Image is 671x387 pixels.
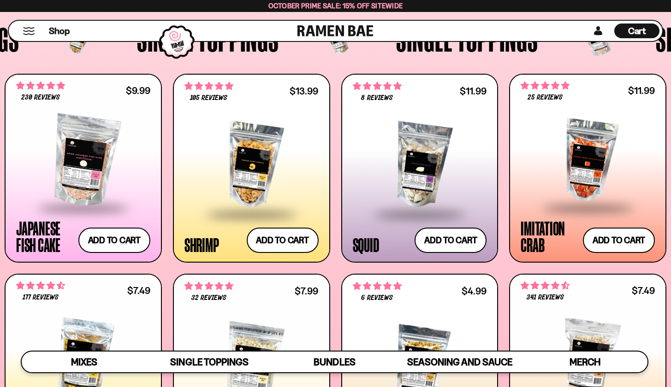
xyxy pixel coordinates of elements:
[353,80,402,92] span: 4.75 stars
[184,80,233,92] span: 4.90 stars
[583,228,655,253] button: Add to cart
[361,294,392,302] span: 6 reviews
[314,356,355,368] span: Bundles
[78,228,150,253] button: Add to cart
[127,286,150,295] div: $7.49
[22,352,147,372] a: Mixes
[147,352,272,372] a: Single Toppings
[71,356,97,368] span: Mixes
[415,228,487,253] button: Add to cart
[49,23,70,38] a: Shop
[247,228,319,253] button: Add to cart
[628,25,646,36] span: Cart
[170,356,248,368] span: Single Toppings
[184,280,233,292] span: 4.78 stars
[462,287,487,295] div: $4.99
[528,94,563,101] span: 25 reviews
[16,220,74,253] div: Japanese Fish Cake
[341,74,499,263] a: 4.75 stars 8 reviews $11.99 Squid Add to cart
[268,1,403,10] span: October Prime Sale: 15% off Sitewide
[23,27,35,35] button: Mobile Menu Trigger
[632,286,655,295] div: $7.49
[407,356,512,368] span: Seasoning and Sauce
[523,352,647,372] a: Merch
[614,21,659,41] div: Cart
[521,220,578,253] div: Imitation Crab
[5,74,162,263] a: 4.77 stars 230 reviews $9.99 Japanese Fish Cake Add to cart
[290,87,318,95] div: $13.99
[570,356,600,368] span: Merch
[173,74,330,263] a: 4.90 stars 105 reviews $13.99 Shrimp Add to cart
[272,352,397,372] a: Bundles
[126,86,150,95] div: $9.99
[527,294,564,301] span: 341 reviews
[191,294,226,302] span: 32 reviews
[21,94,60,101] span: 230 reviews
[190,94,227,102] span: 105 reviews
[353,280,402,292] span: 5.00 stars
[361,94,392,102] span: 8 reviews
[521,80,570,92] span: 4.88 stars
[353,236,379,253] div: Squid
[521,280,570,292] span: 4.53 stars
[16,280,65,292] span: 4.71 stars
[460,87,487,95] div: $11.99
[23,294,59,301] span: 177 reviews
[628,86,655,95] div: $11.99
[16,80,65,92] span: 4.77 stars
[49,25,70,37] span: Shop
[184,236,219,253] div: Shrimp
[295,287,318,295] div: $7.99
[509,74,666,263] a: 4.88 stars 25 reviews $11.99 Imitation Crab Add to cart
[397,352,522,372] a: Seasoning and Sauce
